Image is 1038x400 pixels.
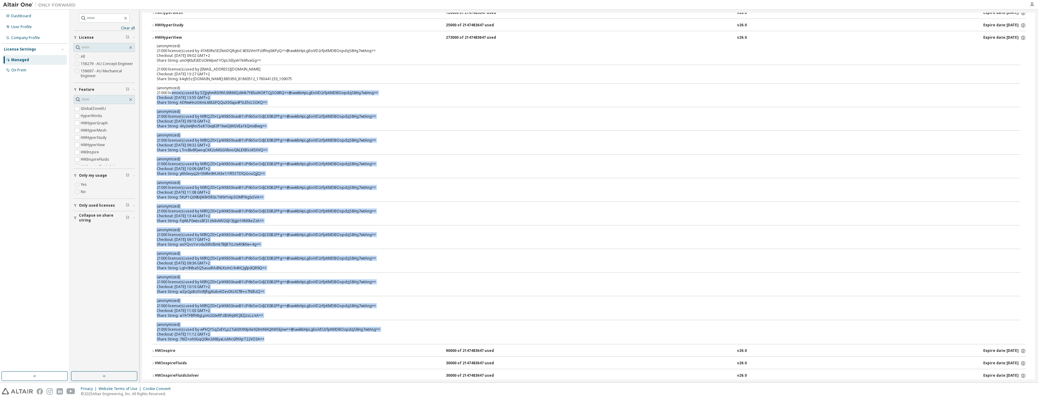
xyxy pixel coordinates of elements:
div: Share String: wsFQvsYvro6u5tRclEmk7BJB7cLrteR0kNe+4g== [157,242,1006,247]
div: 21000 license(s) used by 41h83ReSEZkmDQRgtvC4E92VmYFz0fHq0iKPyQ==@iawkbHpLgEoiVD2rfpKMDBOopdzjS8H... [157,43,1006,53]
div: Checkout: [DATE] 09:18 GMT+2 [157,119,1006,124]
label: No [81,188,87,195]
label: HWHyperMesh [81,127,108,134]
p: © 2025 Altair Engineering, Inc. All Rights Reserved. [81,391,174,396]
img: linkedin.svg [57,388,63,395]
div: v26.0 [737,10,747,16]
label: 158279 - AU Concept Engineer [81,60,134,67]
div: Expire date: [DATE] [983,348,1026,354]
div: 21000 license(s) used by MIRQZlI+CpWXk50naxB1UP6b5xrOdJCE0B2PPg==@iawkbHpLgEoiVD2rfpKMDBOopdzjS8H... [157,156,1006,166]
span: Clear filter [126,87,129,92]
div: Share String: ADNwHnzOKmL6t82iFQQuX30aja4PSLE5cLSOKQ== [157,100,1006,105]
span: Collapse on share string [79,213,126,223]
div: Share String: k4qb5z:[DOMAIN_NAME]:885956_81860512_1760441233_109075 [157,77,1006,81]
button: HWInspireFluids30000 of 2147483647 usedv26.0Expire date:[DATE] [151,357,1026,370]
div: Website Terms of Use [99,386,143,391]
button: Only used licenses [73,199,135,212]
div: v26.0 [737,373,747,379]
img: facebook.svg [37,388,43,395]
p: (anonymized) [157,204,1006,209]
div: 21000 license(s) used by MIRQZlI+CpWXk50naxB1UP6b5xrOdJCE0B2PPg==@iawkbHpLgEoiVD2rfpKMDBOopdzjS8H... [157,251,1006,261]
div: Share String: LTroI8v8FjwoqCKK2oMGGVbnoQkLEXBSoK5XVQ== [157,148,1006,152]
label: Yes [81,181,88,188]
div: 126000 of 2147483647 used [446,10,500,16]
label: 158697 - AU Mechanical Engineer [81,67,135,80]
div: 21000 license(s) used by MIRQZlI+CpWXk50naxB1UP6b5xrOdJCE0B2PPg==@iawkbHpLgEoiVD2rfpKMDBOopdzjS8H... [157,180,1006,190]
div: Share String: wZpQpBzXVzRJfqyKubv6Zev0XcXCfB+o7NIhzQ== [157,289,1006,294]
p: (anonymized) [157,227,1006,232]
span: Clear filter [126,215,129,220]
span: Clear filter [126,203,129,208]
p: (anonymized) [157,133,1006,138]
div: Dashboard [11,14,31,18]
img: instagram.svg [47,388,53,395]
div: Expire date: [DATE] [983,361,1026,366]
label: HWInspireFluidsSolver [81,163,121,170]
label: All [81,53,86,60]
div: Checkout: [DATE] 09:02 GMT+2 [157,53,1006,58]
button: HWHyperMesh126000 of 2147483647 usedv26.0Expire date:[DATE] [151,6,1026,20]
div: Share String: FqWLP0wtss8F21z6doMV20j13Jgjn1HNXkeZzA== [157,218,1006,223]
button: HWHyperView273000 of 2147483647 usedv26.0Expire date:[DATE] [151,31,1026,44]
button: HWInspireFluidsSolver30000 of 2147483647 usedv26.0Expire date:[DATE] [151,369,1026,382]
div: Share String: 4Xy3xHJhn/5e8T0xqK3P1kwOJWGVEa1kQmxBwg== [157,124,1006,129]
div: 30000 of 2147483647 used [446,373,500,379]
span: Only my usage [79,173,107,178]
span: Clear filter [126,173,129,178]
button: HWHyperStudy25000 of 2147483647 usedv26.0Expire date:[DATE] [151,19,1026,32]
div: v26.0 [737,348,747,354]
div: Checkout: [DATE] 11:12 GMT+2 [157,332,1006,337]
div: Checkout: [DATE] 09:17 GMT+2 [157,237,1006,242]
button: Only my usage [73,169,135,182]
label: HyperWorks [81,112,103,120]
label: HWHyperGraph [81,120,109,127]
p: (anonymized) [157,85,1006,90]
a: Clear all [73,26,135,31]
div: Expire date: [DATE] [983,35,1026,41]
div: 21000 license(s) used by MIRQZlI+CpWXk50naxB1UP6b5xrOdJCE0B2PPg==@iawkbHpLgEoiVD2rfpKMDBOopdzjS8H... [157,109,1006,119]
p: (anonymized) [157,156,1006,162]
p: (anonymized) [157,298,1006,303]
p: (anonymized) [157,251,1006,256]
div: v26.0 [737,361,747,366]
div: 21000 license(s) used by MIRQZlI+CpWXk50naxB1UP6b5xrOdJCE0B2PPg==@iawkbHpLgEoiVD2rfpKMDBOopdzjS8H... [157,298,1006,308]
label: HWHyperView [81,141,106,149]
div: Checkout: [DATE] 13:44 GMT+2 [157,214,1006,218]
div: HWHyperStudy [155,23,209,28]
div: Share String: 76lZ+oh0GqQ0kn266EyaLiskhcGfHXpT22VO3A== [157,337,1006,342]
img: altair_logo.svg [2,388,33,395]
div: 21000 license(s) used by MIRQZlI+CpWXk50naxB1UP6b5xrOdJCE0B2PPg==@iawkbHpLgEoiVD2rfpKMDBOopdzjS8H... [157,133,1006,143]
label: HWInspireFluids [81,156,110,163]
div: Share String: w7ATFBfH8gLpmi2GteRPzIbWqWCJ8ZJzsLs/xA== [157,313,1006,318]
p: (anonymized) [157,322,1006,327]
div: HWInspireFluidsSolver [155,373,209,379]
div: Checkout: [DATE] 13:55 GMT+2 [157,95,1006,100]
img: Altair One [3,2,79,8]
div: Managed [11,57,29,62]
div: 90000 of 2147483647 used [446,348,500,354]
div: On Prem [11,68,26,73]
div: Cookie Consent [143,386,174,391]
div: License Settings [4,47,36,52]
button: License [73,31,135,44]
div: Share String: 5RzP1Q09bljWIH5R0sTW9/Yvtp3OMfYkgIxSVA== [157,195,1006,200]
div: 273000 of 2147483647 used [446,35,500,41]
span: License [79,35,94,40]
div: HWInspireFluids [155,361,209,366]
div: Company Profile [11,35,40,40]
button: HWInspire90000 of 2147483647 usedv26.0Expire date:[DATE] [151,344,1026,358]
button: Collapse on share string [73,211,135,225]
div: Checkout: [DATE] 09:32 GMT+2 [157,143,1006,148]
div: 30000 of 2147483647 used [446,361,500,366]
div: 21000 license(s) used by [EMAIL_ADDRESS][DOMAIN_NAME] [157,67,1006,72]
div: HWHyperView [155,35,209,41]
div: Share String: yKh0xvyq2t+5MRe9HU63e1rYR5STDlQGouQjJQ== [157,171,1006,176]
div: Checkout: [DATE] 11:03 GMT+2 [157,308,1006,313]
div: Checkout: [DATE] 09:36 GMT+2 [157,261,1006,266]
label: HWHyperStudy [81,134,108,141]
div: Checkout: [DATE] 13:27 GMT+2 [157,72,1006,77]
div: Expire date: [DATE] [983,10,1026,16]
div: 21000 license(s) used by wPkQYSqZxEYLp2Tuk0XXMp6e92KmNHQKWSEjnw==@iawkbHpLgEoiVD2rfpKMDBOopdzjS8H... [157,322,1006,332]
span: Only used licenses [79,203,115,208]
div: 21000 license(s) used by MIRQZlI+CpWXk50naxB1UP6b5xrOdJCE0B2PPg==@iawkbHpLgEoiVD2rfpKMDBOopdzjS8H... [157,204,1006,214]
